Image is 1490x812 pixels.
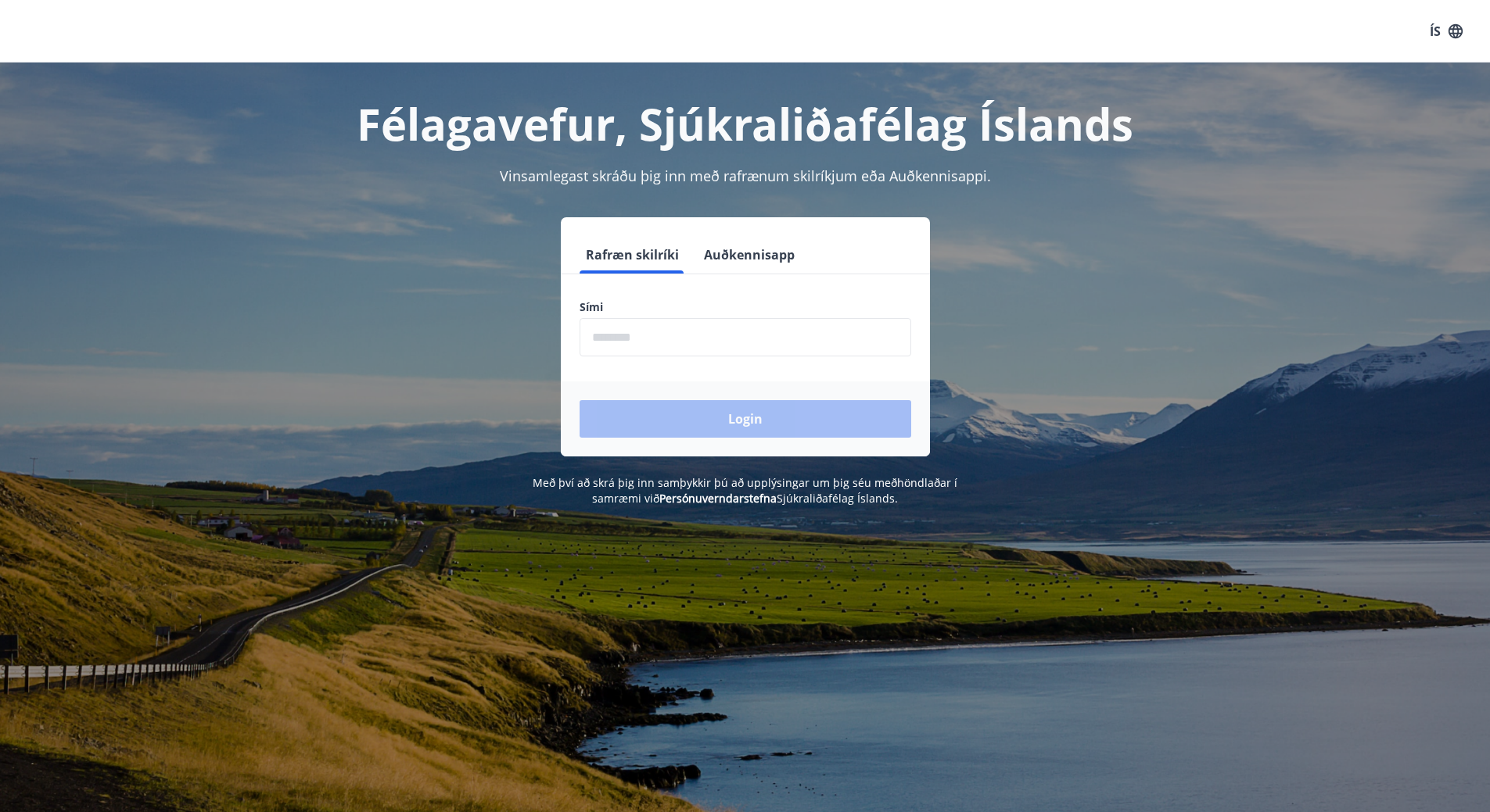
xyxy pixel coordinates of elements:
button: Auðkennisapp [698,236,801,274]
button: ÍS [1421,17,1471,45]
label: Sími [580,299,911,315]
span: Vinsamlegast skráðu þig inn með rafrænum skilríkjum eða Auðkennisappi. [500,166,991,185]
button: Rafræn skilríki [580,236,685,274]
span: Með því að skrá þig inn samþykkir þú að upplýsingar um þig séu meðhöndlaðar í samræmi við Sjúkral... [533,475,957,506]
h1: Félagavefur, Sjúkraliðafélag Íslands [201,94,1290,153]
a: Persónuverndarstefna [659,491,777,506]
